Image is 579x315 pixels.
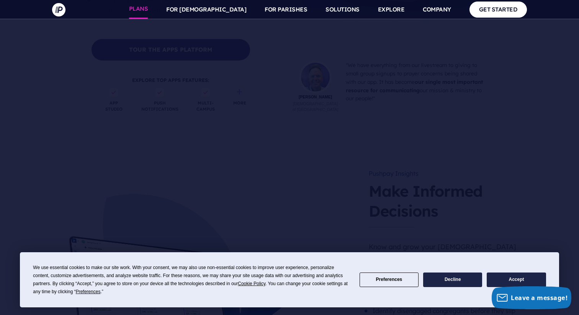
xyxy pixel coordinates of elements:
[20,252,559,307] div: Cookie Consent Prompt
[511,294,568,302] span: Leave a message!
[360,273,419,287] button: Preferences
[492,286,571,309] button: Leave a message!
[469,2,527,17] a: GET STARTED
[76,289,101,294] span: Preferences
[487,273,546,287] button: Accept
[423,273,482,287] button: Decline
[33,264,350,296] div: We use essential cookies to make our site work. With your consent, we may also use non-essential ...
[238,281,265,286] span: Cookie Policy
